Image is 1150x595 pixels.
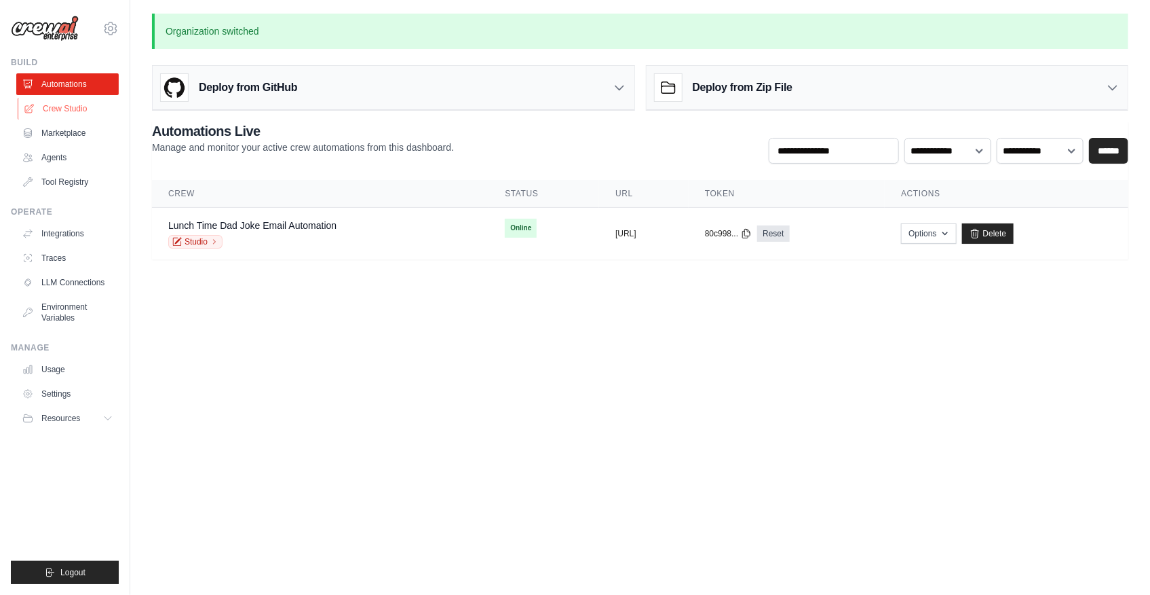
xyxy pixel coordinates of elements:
[152,180,488,208] th: Crew
[41,413,80,424] span: Resources
[161,74,188,101] img: GitHub Logo
[60,567,85,578] span: Logout
[16,171,119,193] a: Tool Registry
[16,359,119,380] a: Usage
[689,180,885,208] th: Token
[168,220,337,231] a: Lunch Time Dad Joke Email Automation
[199,79,297,96] h3: Deploy from GitHub
[18,98,120,120] a: Crew Studio
[152,122,454,141] h2: Automations Live
[11,16,79,41] img: Logo
[488,180,599,208] th: Status
[11,206,119,217] div: Operate
[152,14,1128,49] p: Organization switched
[11,561,119,584] button: Logout
[1082,530,1150,595] iframe: Chat Widget
[16,223,119,245] a: Integrations
[152,141,454,154] p: Manage and monitor your active crew automations from this dashboard.
[11,57,119,68] div: Build
[16,247,119,269] a: Traces
[505,219,537,238] span: Online
[16,122,119,144] a: Marketplace
[901,223,956,244] button: Options
[16,296,119,329] a: Environment Variables
[693,79,792,96] h3: Deploy from Zip File
[885,180,1128,208] th: Actions
[705,228,752,239] button: 80c998...
[168,235,223,249] a: Studio
[16,73,119,95] a: Automations
[16,383,119,405] a: Settings
[16,272,119,293] a: LLM Connections
[599,180,689,208] th: URL
[11,342,119,353] div: Manage
[16,147,119,168] a: Agents
[962,223,1014,244] a: Delete
[16,408,119,429] button: Resources
[757,226,789,242] a: Reset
